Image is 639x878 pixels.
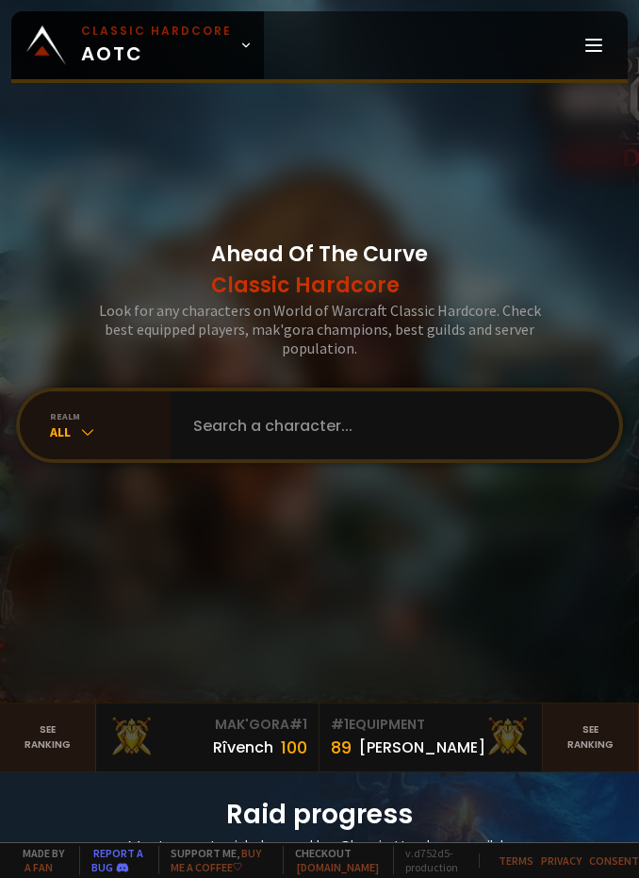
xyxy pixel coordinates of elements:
div: [PERSON_NAME] [359,736,485,759]
div: Mak'Gora [107,715,307,735]
a: Report a bug [91,846,143,874]
h4: Most recent raid cleaned by Classic Hardcore guilds [23,835,616,858]
input: Search a character... [182,391,597,459]
span: Checkout [283,846,383,874]
h3: Look for any characters on World of Warcraft Classic Hardcore. Check best equipped players, mak'g... [96,301,544,357]
span: AOTC [81,23,232,68]
h1: Ahead Of The Curve [211,239,428,301]
span: # 1 [289,715,307,734]
span: # 1 [331,715,349,734]
span: Classic Hardcore [211,270,428,301]
div: Equipment [331,715,531,735]
span: v. d752d5 - production [393,846,467,874]
a: Terms [499,853,533,868]
a: Mak'Gora#1Rîvench100 [96,704,319,771]
span: Made by [11,846,68,874]
div: All [50,422,171,441]
a: [DOMAIN_NAME] [297,860,379,874]
a: Privacy [541,853,582,868]
a: a fan [25,860,53,874]
div: realm [50,410,171,422]
div: 89 [331,735,352,760]
a: Buy me a coffee [171,846,261,874]
a: Seeranking [543,704,639,771]
a: Consent [589,853,639,868]
a: Classic HardcoreAOTC [11,11,264,79]
div: Rîvench [213,736,273,759]
a: #1Equipment89[PERSON_NAME] [319,704,543,771]
h1: Raid progress [23,795,616,835]
small: Classic Hardcore [81,23,232,40]
div: 100 [281,735,307,760]
span: Support me, [158,846,271,874]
